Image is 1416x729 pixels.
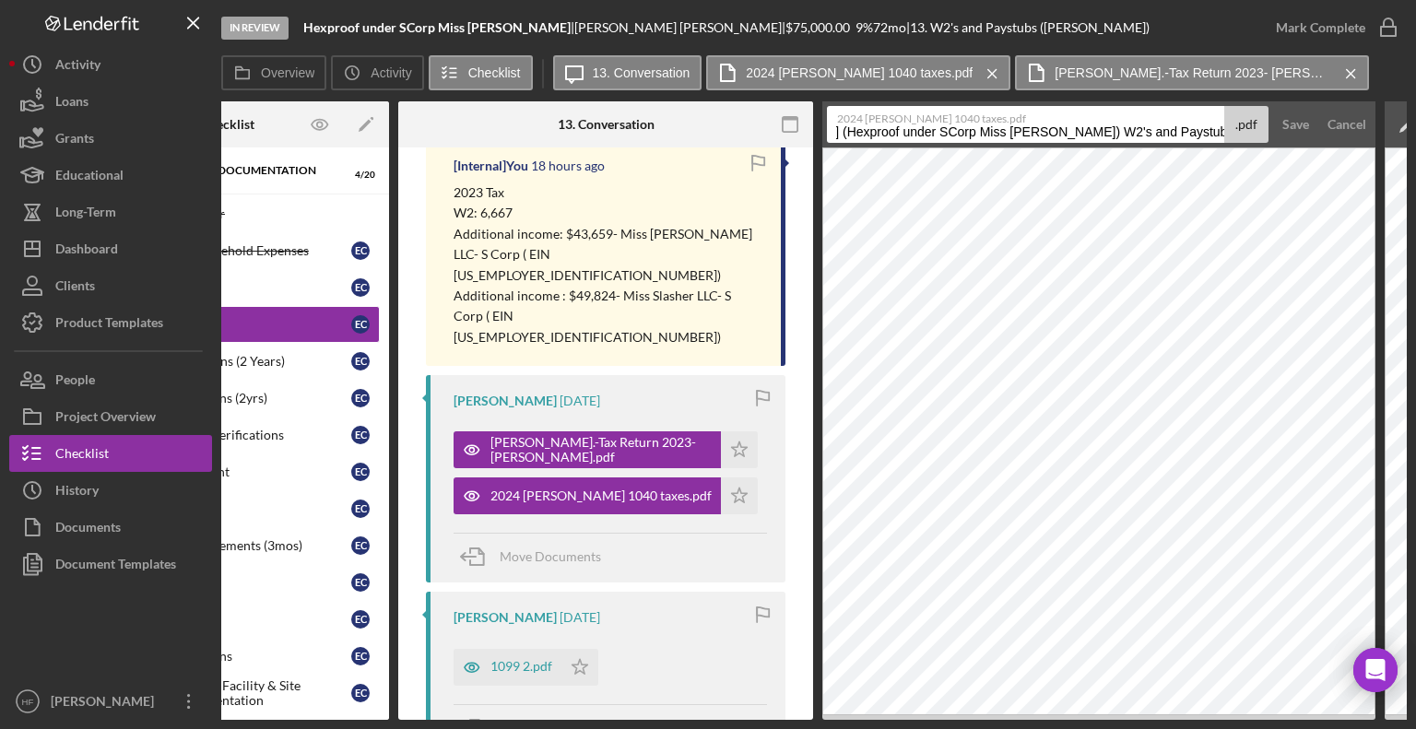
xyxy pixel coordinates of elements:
time: 2025-07-30 01:03 [560,610,600,625]
button: Documents [9,509,212,546]
div: Business Projections [113,649,351,664]
div: 2024 [PERSON_NAME] 1040 taxes.pdf [490,488,712,503]
div: In Review [221,17,289,40]
time: 2025-07-30 17:04 [560,394,600,408]
a: Business LicensesEC [76,564,380,601]
div: | [303,20,574,35]
div: 1099 2.pdf [490,659,552,674]
div: Mark Complete [1276,9,1365,46]
div: [PERSON_NAME] [454,394,557,408]
a: Activity [9,46,212,83]
a: Personal AssetsEC [76,490,380,527]
button: People [9,361,212,398]
div: W2's and Paystubs [113,317,351,332]
button: Grants [9,120,212,157]
div: Personal and Household Expenses [113,243,351,258]
div: E C [351,278,370,297]
label: Overview [261,65,314,80]
div: E C [351,573,370,592]
label: 2024 [PERSON_NAME] 1040 taxes.pdf [746,65,973,80]
button: Overview [221,55,326,90]
button: Checklist [9,435,212,472]
button: Product Templates [9,304,212,341]
div: E C [351,426,370,444]
time: 2025-08-19 20:42 [531,159,605,173]
button: Activity [331,55,423,90]
div: [PERSON_NAME].-Tax Return 2023- [PERSON_NAME].pdf [490,435,712,464]
div: Business Tax Returns (2yrs) [113,391,351,406]
a: History [9,472,212,509]
button: Move Documents [454,534,619,580]
a: Business Tax Returns (2yrs)EC [76,380,380,417]
button: Dashboard [9,230,212,267]
a: Applicant IncomeEC [76,269,380,306]
a: Personal and Household ExpensesEC [76,232,380,269]
div: Business Bank Statements (3mos) [113,538,351,553]
div: Assign Loan Officer [113,206,379,221]
a: W2's and PaystubsEC [76,306,380,343]
a: Personal Tax Returns (2 Years)EC [76,343,380,380]
div: Product Templates [55,304,163,346]
div: Project Overview [55,398,156,440]
div: [Internal] You [454,159,528,173]
button: Educational [9,157,212,194]
label: Activity [371,65,411,80]
div: | 13. W2's and Paystubs ([PERSON_NAME]) [906,20,1150,35]
p: Additional income: $43,659- Miss [PERSON_NAME] LLC- S Corp ( EIN [US_EMPLOYER_IDENTIFICATION_NUMB... [454,224,762,286]
label: 13. Conversation [593,65,690,80]
button: 2024 [PERSON_NAME] 1040 taxes.pdf [706,55,1010,90]
button: Long-Term [9,194,212,230]
div: Business Plan [113,612,351,627]
a: Business ProjectionsEC [76,638,380,675]
div: Long-Term [55,194,116,235]
div: Dashboard [55,230,118,272]
div: Business Income Verifications [113,428,351,442]
div: Activity [55,46,100,88]
a: Mortgage StatementEC [76,453,380,490]
div: E C [351,352,370,370]
button: Checklist [429,55,533,90]
div: Business Location: Facility & Site Readiness Documentation [113,678,351,708]
div: Clients [55,267,95,309]
text: HF [22,697,34,707]
div: Personal Tax Returns (2 Years) [113,354,351,369]
div: Checklist [201,117,254,132]
p: Additional income : $49,824- Miss Slasher LLC- S Corp ( EIN [US_EMPLOYER_IDENTIFICATION_NUMBER]) [454,286,762,347]
div: [PERSON_NAME] [454,610,557,625]
div: [PERSON_NAME] [46,683,166,724]
div: E C [351,315,370,334]
div: E C [351,463,370,481]
div: Mortgage Statement [113,464,351,479]
div: Checklist [55,435,109,476]
button: Clients [9,267,212,304]
label: 2024 [PERSON_NAME] 1040 taxes.pdf [837,107,1223,125]
div: Grants [55,120,94,161]
div: Open Intercom Messenger [1353,648,1398,692]
b: Hexproof under SCorp Miss [PERSON_NAME] [303,19,571,35]
div: E C [351,647,370,665]
div: E C [351,389,370,407]
div: Documents [55,509,121,550]
div: Loans [55,83,88,124]
div: E C [351,500,370,518]
button: Document Templates [9,546,212,582]
div: E C [351,684,370,702]
div: [PERSON_NAME] [PERSON_NAME] | [574,20,785,35]
p: 2023 Tax [454,182,762,203]
a: Business PlanEC [76,601,380,638]
div: Educational [55,157,124,198]
div: 72 mo [873,20,906,35]
button: Project Overview [9,398,212,435]
a: Business Income VerificationsEC [76,417,380,453]
div: E C [351,610,370,629]
div: 13. Conversation [558,117,655,132]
